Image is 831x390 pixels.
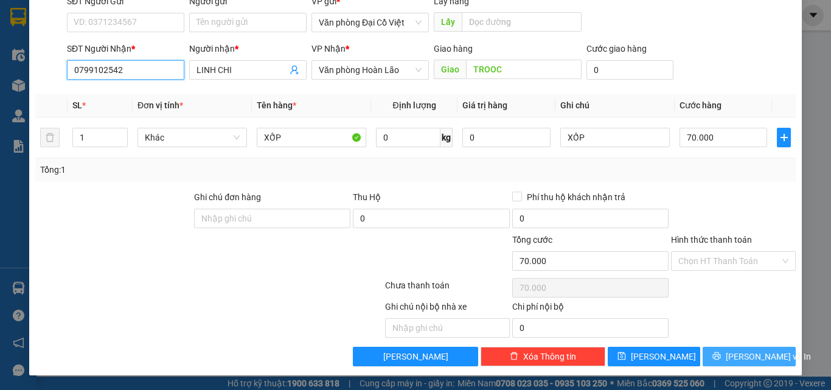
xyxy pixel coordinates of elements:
div: Tổng: 1 [40,163,322,176]
span: plus [777,133,790,142]
span: Thu Hộ [353,192,381,202]
span: Định lượng [392,100,436,110]
span: SL [72,100,82,110]
input: Dọc đường [466,60,582,79]
span: Cước hàng [680,100,721,110]
span: Giá trị hàng [462,100,507,110]
span: Giao [434,60,466,79]
span: [PERSON_NAME] [631,350,696,363]
span: Văn phòng Đại Cồ Việt [319,13,422,32]
span: save [617,352,626,361]
span: Khác [145,128,240,147]
span: Lấy [434,12,462,32]
span: Giao hàng [434,44,473,54]
input: Ghi Chú [560,128,670,147]
b: [PERSON_NAME] [74,29,205,49]
input: 0 [462,128,550,147]
h2: VP Nhận: Văn phòng Đồng Hới [64,71,294,186]
div: Chưa thanh toán [384,279,511,300]
span: [PERSON_NAME] và In [726,350,811,363]
button: printer[PERSON_NAME] và In [703,347,796,366]
label: Ghi chú đơn hàng [194,192,261,202]
span: Phí thu hộ khách nhận trả [522,190,630,204]
span: delete [510,352,518,361]
span: Xóa Thông tin [523,350,576,363]
input: Dọc đường [462,12,582,32]
h2: 4W8XHY6V [7,71,98,91]
span: kg [440,128,453,147]
div: Người nhận [189,42,307,55]
input: VD: Bàn, Ghế [257,128,366,147]
button: plus [777,128,791,147]
div: Ghi chú nội bộ nhà xe [385,300,510,318]
span: printer [712,352,721,361]
input: Nhập ghi chú [385,318,510,338]
button: [PERSON_NAME] [353,347,478,366]
div: Chi phí nội bộ [512,300,669,318]
label: Cước giao hàng [586,44,647,54]
button: save[PERSON_NAME] [608,347,701,366]
button: deleteXóa Thông tin [481,347,605,366]
span: Văn phòng Hoàn Lão [319,61,422,79]
span: Tổng cước [512,235,552,245]
input: Cước giao hàng [586,60,673,80]
div: SĐT Người Nhận [67,42,184,55]
span: [PERSON_NAME] [383,350,448,363]
button: delete [40,128,60,147]
label: Hình thức thanh toán [671,235,752,245]
th: Ghi chú [555,94,675,117]
span: user-add [290,65,299,75]
span: Đơn vị tính [137,100,183,110]
input: Ghi chú đơn hàng [194,209,350,228]
span: VP Nhận [311,44,346,54]
span: Tên hàng [257,100,296,110]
